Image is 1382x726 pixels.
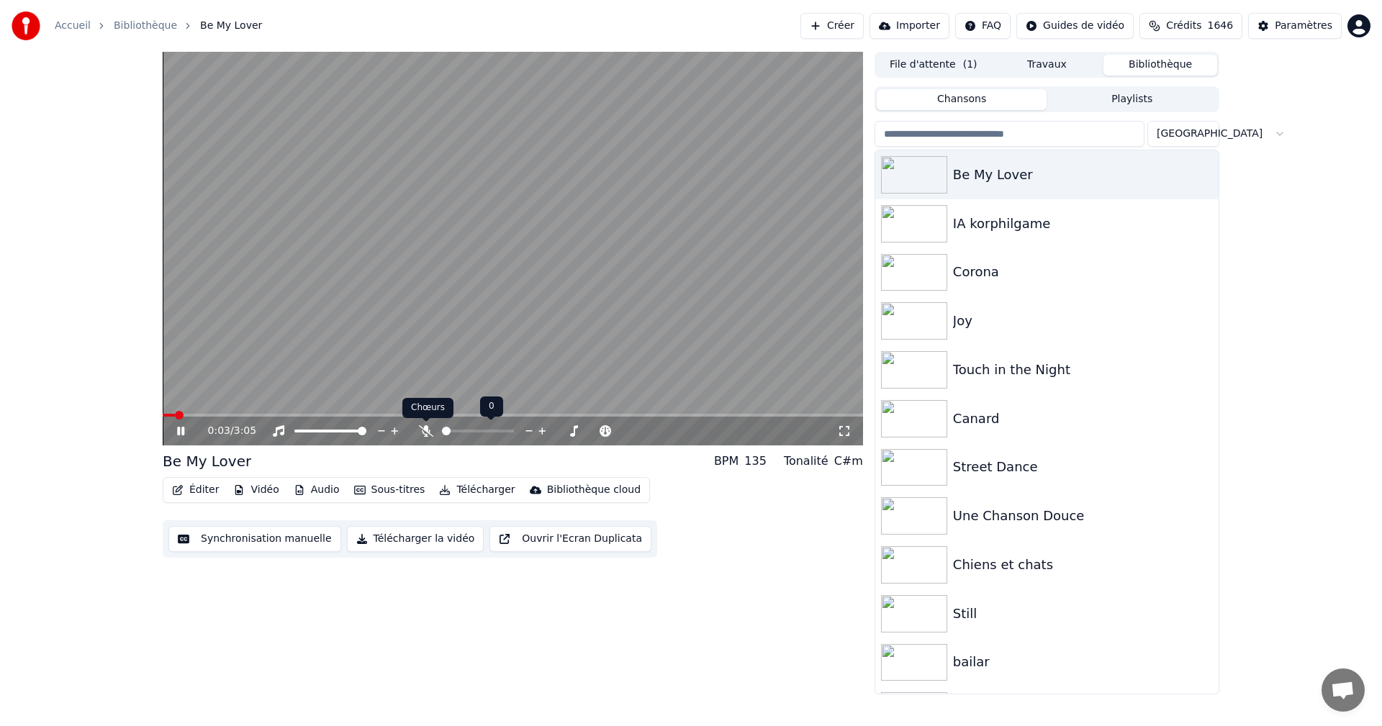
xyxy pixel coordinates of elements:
[1275,19,1332,33] div: Paramètres
[953,214,1213,234] div: IA korphilgame
[870,13,949,39] button: Importer
[480,396,503,417] div: 0
[288,480,345,500] button: Audio
[877,89,1047,110] button: Chansons
[953,262,1213,282] div: Corona
[208,424,243,438] div: /
[163,451,251,471] div: Be My Lover
[433,480,520,500] button: Télécharger
[55,19,91,33] a: Accueil
[1322,668,1365,712] div: Ouvrir le chat
[834,453,863,470] div: C#m
[1016,13,1134,39] button: Guides de vidéo
[877,55,990,76] button: File d'attente
[784,453,828,470] div: Tonalité
[55,19,262,33] nav: breadcrumb
[744,453,767,470] div: 135
[1157,127,1263,141] span: [GEOGRAPHIC_DATA]
[547,483,641,497] div: Bibliothèque cloud
[1208,19,1234,33] span: 1646
[953,165,1213,185] div: Be My Lover
[402,398,453,418] div: Chœurs
[489,526,651,552] button: Ouvrir l'Ecran Duplicata
[953,555,1213,575] div: Chiens et chats
[234,424,256,438] span: 3:05
[963,58,977,72] span: ( 1 )
[714,453,739,470] div: BPM
[208,424,230,438] span: 0:03
[227,480,284,500] button: Vidéo
[347,526,484,552] button: Télécharger la vidéo
[114,19,177,33] a: Bibliothèque
[990,55,1104,76] button: Travaux
[955,13,1011,39] button: FAQ
[12,12,40,40] img: youka
[953,604,1213,624] div: Still
[1166,19,1201,33] span: Crédits
[1103,55,1217,76] button: Bibliothèque
[953,457,1213,477] div: Street Dance
[1248,13,1342,39] button: Paramètres
[800,13,864,39] button: Créer
[953,311,1213,331] div: Joy
[348,480,431,500] button: Sous-titres
[1139,13,1242,39] button: Crédits1646
[166,480,225,500] button: Éditer
[953,409,1213,429] div: Canard
[200,19,262,33] span: Be My Lover
[953,652,1213,672] div: bailar
[168,526,341,552] button: Synchronisation manuelle
[953,360,1213,380] div: Touch in the Night
[1047,89,1217,110] button: Playlists
[953,506,1213,526] div: Une Chanson Douce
